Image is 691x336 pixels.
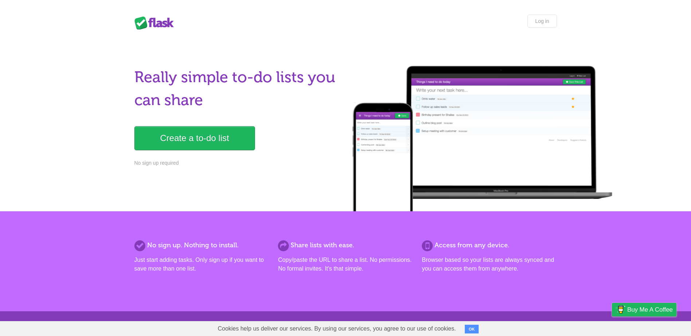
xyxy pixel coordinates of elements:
[134,240,269,250] h2: No sign up. Nothing to install.
[422,256,557,273] p: Browser based so your lists are always synced and you can access them from anywhere.
[134,16,178,29] div: Flask Lists
[422,240,557,250] h2: Access from any device.
[616,303,625,316] img: Buy me a coffee
[211,321,463,336] span: Cookies help us deliver our services. By using our services, you agree to our use of cookies.
[465,325,479,333] button: OK
[134,159,341,167] p: No sign up required
[612,303,676,316] a: Buy me a coffee
[134,126,255,150] a: Create a to-do list
[527,15,557,28] a: Log in
[627,303,673,316] span: Buy me a coffee
[134,66,341,112] h1: Really simple to-do lists you can share
[278,240,413,250] h2: Share lists with ease.
[278,256,413,273] p: Copy/paste the URL to share a list. No permissions. No formal invites. It's that simple.
[134,256,269,273] p: Just start adding tasks. Only sign up if you want to save more than one list.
